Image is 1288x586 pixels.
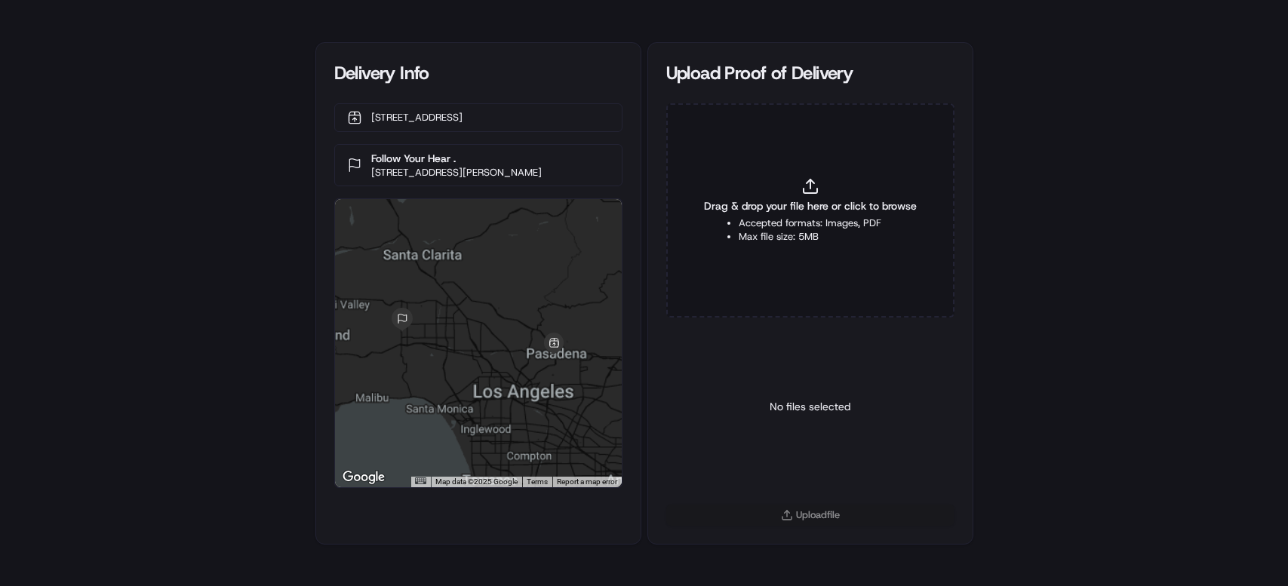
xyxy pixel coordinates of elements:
[415,477,426,484] button: Keyboard shortcuts
[739,216,881,230] li: Accepted formats: Images, PDF
[527,477,548,486] a: Terms (opens in new tab)
[739,230,881,244] li: Max file size: 5MB
[371,151,542,166] p: Follow Your Hear .
[339,468,389,487] img: Google
[666,61,954,85] div: Upload Proof of Delivery
[704,198,917,213] span: Drag & drop your file here or click to browse
[557,477,617,486] a: Report a map error
[770,399,850,414] p: No files selected
[339,468,389,487] a: Open this area in Google Maps (opens a new window)
[334,61,622,85] div: Delivery Info
[435,477,518,486] span: Map data ©2025 Google
[371,111,463,124] p: [STREET_ADDRESS]
[371,166,542,179] p: [STREET_ADDRESS][PERSON_NAME]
